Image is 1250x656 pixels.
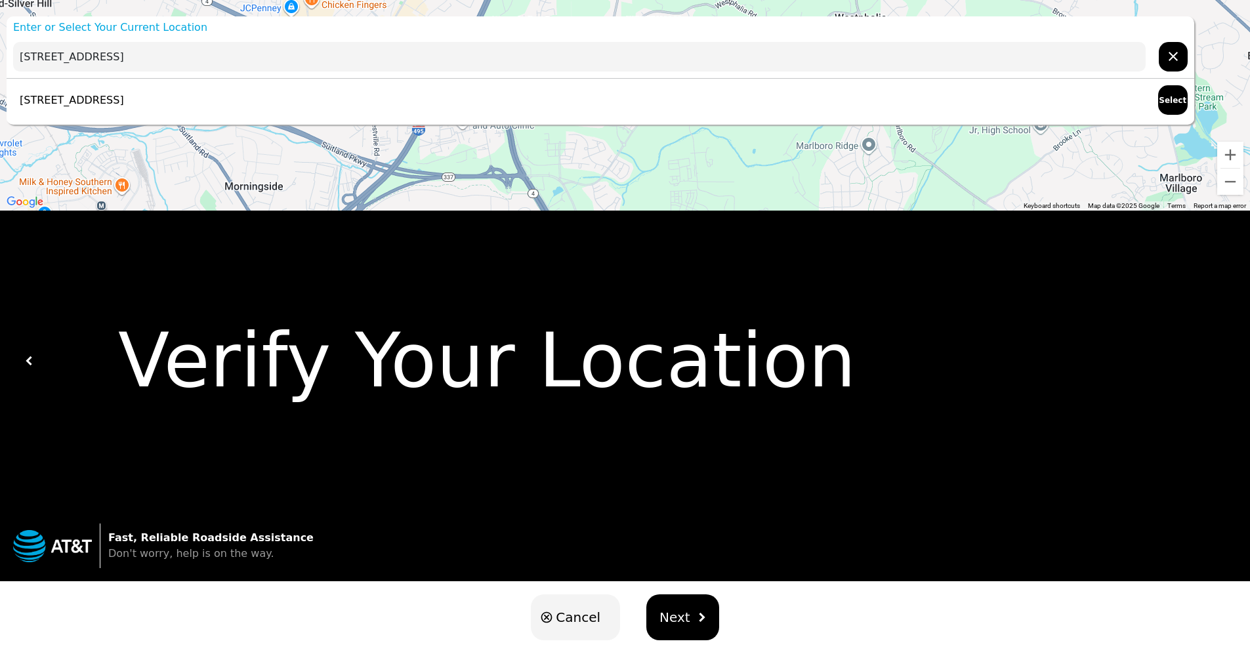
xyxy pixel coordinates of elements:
a: Open this area in Google Maps (opens a new window) [3,194,47,211]
span: Cancel [556,607,600,627]
span: Don't worry, help is on the way. [108,547,274,560]
a: Report a map error [1194,202,1246,209]
a: Terms (opens in new tab) [1167,202,1186,209]
p: [STREET_ADDRESS] [13,92,124,108]
button: Nextchevron forward outline [646,594,719,640]
img: chevron [697,613,706,622]
button: Zoom out [1217,169,1243,195]
button: Keyboard shortcuts [1024,201,1080,211]
button: Select [1158,85,1188,115]
input: Enter Your Address... [13,42,1146,72]
div: Verify Your Location [34,304,1225,417]
p: Enter or Select Your Current Location [7,20,1194,35]
span: Map data ©2025 Google [1088,202,1159,209]
strong: Fast, Reliable Roadside Assistance [108,531,314,544]
img: trx now logo [13,530,92,562]
img: white carat left [25,356,34,365]
button: Zoom in [1217,142,1243,168]
button: chevron forward outline [1159,42,1188,72]
img: Google [3,194,47,211]
span: Next [659,607,690,627]
button: Cancel [531,594,620,640]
